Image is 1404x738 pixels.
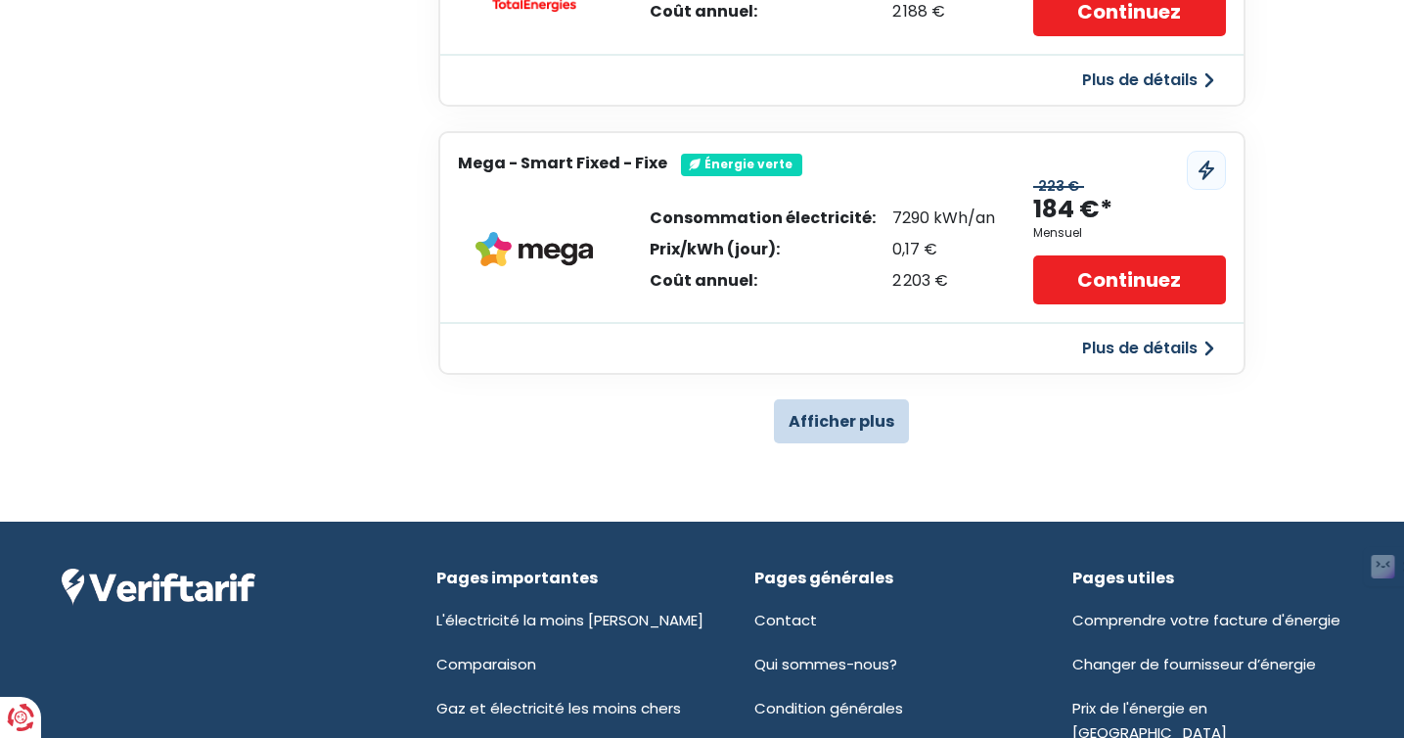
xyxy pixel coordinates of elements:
[754,569,1024,587] div: Pages générales
[754,654,897,674] a: Qui sommes-nous?
[1072,610,1340,630] a: Comprendre votre facture d'énergie
[774,399,909,443] button: Afficher plus
[436,698,681,718] a: Gaz et électricité les moins chers
[1033,194,1112,226] div: 184 €*
[681,154,802,175] div: Énergie verte
[650,210,876,226] div: Consommation électricité:
[892,210,995,226] div: 7290 kWh/an
[476,232,593,267] img: Mega
[754,610,817,630] a: Contact
[62,569,255,606] img: Veriftarif logo
[892,4,995,20] div: 2 188 €
[1033,255,1225,304] a: Continuez
[436,610,703,630] a: L'électricité la moins [PERSON_NAME]
[1072,654,1316,674] a: Changer de fournisseur d’énergie
[1033,226,1082,240] div: Mensuel
[436,569,706,587] div: Pages importantes
[892,273,995,289] div: 2 203 €
[650,242,876,257] div: Prix/kWh (jour):
[1070,63,1226,98] button: Plus de détails
[1072,569,1342,587] div: Pages utiles
[436,654,536,674] a: Comparaison
[650,4,876,20] div: Coût annuel:
[754,698,903,718] a: Condition générales
[1033,178,1084,195] div: 223 €
[650,273,876,289] div: Coût annuel:
[458,154,667,172] h3: Mega - Smart Fixed - Fixe
[892,242,995,257] div: 0,17 €
[1070,331,1226,366] button: Plus de détails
